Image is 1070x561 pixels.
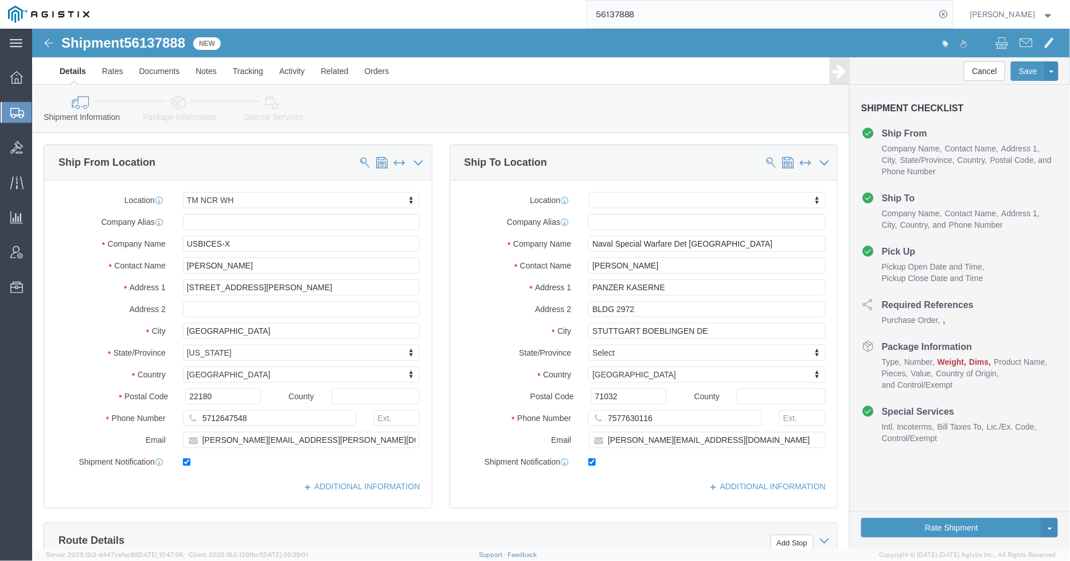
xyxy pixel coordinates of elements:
[137,551,183,558] span: [DATE] 10:47:06
[32,29,1070,549] iframe: FS Legacy Container
[507,551,537,558] a: Feedback
[8,6,89,23] img: logo
[587,1,936,28] input: Search for shipment number, reference number
[970,7,1055,21] button: [PERSON_NAME]
[479,551,508,558] a: Support
[261,551,308,558] span: [DATE] 09:39:01
[189,551,308,558] span: Client: 2025.19.0-129fbcf
[880,550,1056,560] span: Copyright © [DATE]-[DATE] Agistix Inc., All Rights Reserved
[46,551,183,558] span: Server: 2025.19.0-d447cefac8f
[970,8,1036,21] span: Andrew Wacyra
